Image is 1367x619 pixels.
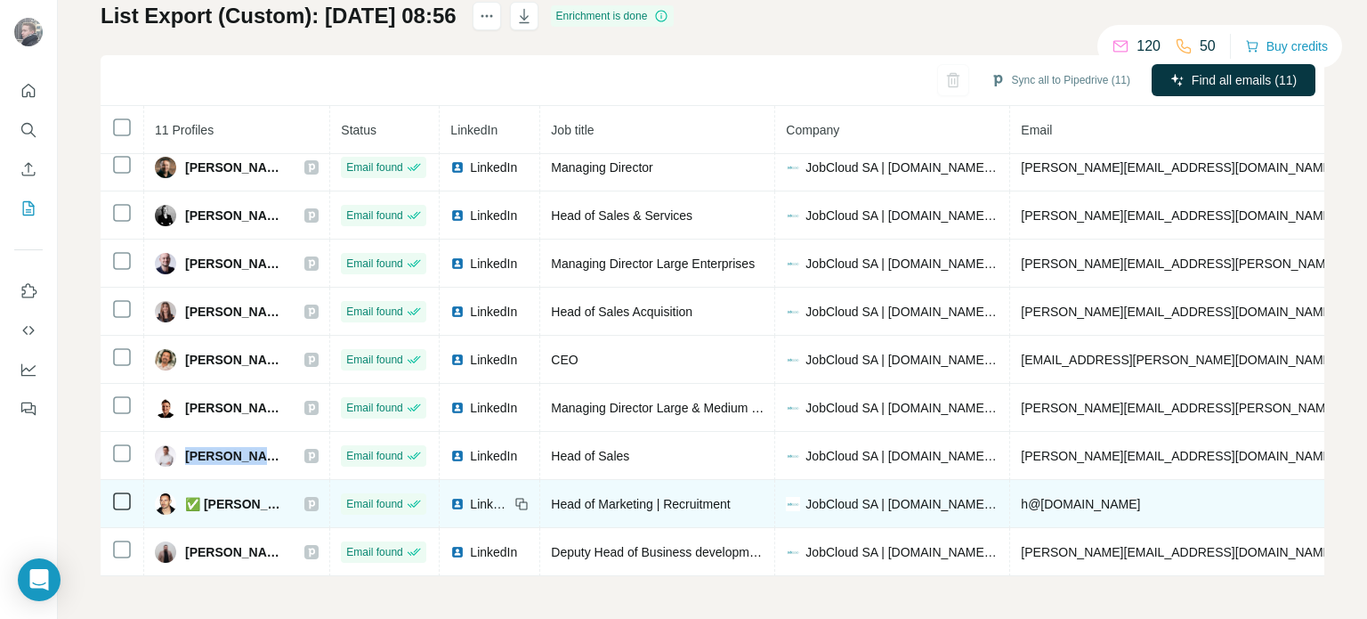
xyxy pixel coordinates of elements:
span: JobCloud SA | [DOMAIN_NAME] - [DOMAIN_NAME] [805,255,999,273]
button: Enrich CSV [14,153,43,185]
button: Quick start [14,75,43,107]
span: JobCloud SA | [DOMAIN_NAME] - [DOMAIN_NAME] [805,207,999,224]
button: Use Surfe on LinkedIn [14,275,43,307]
span: Email found [346,544,402,560]
span: 11 Profiles [155,123,214,137]
span: JobCloud SA | [DOMAIN_NAME] - [DOMAIN_NAME] [805,543,999,561]
img: company-logo [786,545,800,559]
img: company-logo [786,257,800,271]
span: LinkedIn [470,303,517,321]
img: company-logo [786,497,800,511]
span: [PERSON_NAME][EMAIL_ADDRESS][DOMAIN_NAME] [1021,208,1334,223]
img: LinkedIn logo [450,208,465,223]
span: [PERSON_NAME][EMAIL_ADDRESS][DOMAIN_NAME] [1021,449,1334,463]
span: ✅ [PERSON_NAME] [185,495,287,513]
span: LinkedIn [470,255,517,273]
span: Email [1021,123,1052,137]
button: Dashboard [14,354,43,386]
img: Avatar [155,301,176,322]
button: Search [14,114,43,146]
img: company-logo [786,401,800,415]
span: [PERSON_NAME] [185,303,287,321]
img: Avatar [155,542,176,563]
span: Company [786,123,839,137]
span: LinkedIn [470,207,517,224]
button: Sync all to Pipedrive (11) [978,67,1143,94]
span: LinkedIn [470,447,517,465]
img: company-logo [786,353,800,367]
img: LinkedIn logo [450,545,465,559]
span: [PERSON_NAME] [185,447,287,465]
span: Managing Director Large Enterprises [551,257,755,271]
h1: List Export (Custom): [DATE] 08:56 [101,2,457,30]
button: actions [473,2,501,30]
span: [PERSON_NAME] [185,543,287,561]
span: CEO [551,353,578,367]
span: Managing Director Large & Medium Enterprises [551,401,814,415]
img: LinkedIn logo [450,353,465,367]
span: LinkedIn [470,543,517,561]
span: [PERSON_NAME] [185,351,287,369]
p: 50 [1200,36,1216,57]
img: company-logo [786,160,800,175]
span: Email found [346,352,402,368]
span: Email found [346,448,402,464]
img: Avatar [155,349,176,371]
button: Find all emails (11) [1152,64,1315,96]
span: Head of Sales & Services [551,208,692,223]
span: [PERSON_NAME][EMAIL_ADDRESS][DOMAIN_NAME] [1021,160,1334,175]
img: Avatar [155,445,176,467]
img: Avatar [14,18,43,46]
button: Buy credits [1245,34,1328,59]
span: Job title [551,123,594,137]
p: 120 [1136,36,1161,57]
span: Managing Director [551,160,652,175]
span: JobCloud SA | [DOMAIN_NAME] - [DOMAIN_NAME] [805,303,999,321]
span: LinkedIn [470,351,517,369]
span: [EMAIL_ADDRESS][PERSON_NAME][DOMAIN_NAME] [1021,353,1334,367]
span: [PERSON_NAME][EMAIL_ADDRESS][DOMAIN_NAME] [1021,305,1334,319]
span: LinkedIn [470,159,517,176]
span: Email found [346,304,402,320]
span: [PERSON_NAME] [185,159,287,176]
span: LinkedIn [450,123,497,137]
span: Email found [346,208,402,224]
span: LinkedIn [470,495,509,513]
img: company-logo [786,449,800,463]
button: Feedback [14,393,43,425]
span: Email found [346,496,402,512]
img: Avatar [155,493,176,515]
img: LinkedIn logo [450,305,465,319]
img: LinkedIn logo [450,449,465,463]
span: Email found [346,159,402,175]
div: Open Intercom Messenger [18,558,61,601]
img: Avatar [155,397,176,419]
span: JobCloud SA | [DOMAIN_NAME] - [DOMAIN_NAME] [805,495,999,513]
span: h@[DOMAIN_NAME] [1021,497,1140,511]
img: Avatar [155,253,176,274]
span: [PERSON_NAME] [185,207,287,224]
span: [PERSON_NAME] [185,399,287,417]
span: LinkedIn [470,399,517,417]
span: JobCloud SA | [DOMAIN_NAME] - [DOMAIN_NAME] [805,399,999,417]
img: LinkedIn logo [450,401,465,415]
img: LinkedIn logo [450,497,465,511]
div: Enrichment is done [551,5,675,27]
img: LinkedIn logo [450,160,465,175]
span: Head of Sales Acquisition [551,305,692,319]
button: My lists [14,192,43,224]
button: Use Surfe API [14,314,43,346]
span: Head of Sales [551,449,629,463]
span: JobCloud SA | [DOMAIN_NAME] - [DOMAIN_NAME] [805,447,999,465]
span: JobCloud SA | [DOMAIN_NAME] - [DOMAIN_NAME] [805,351,999,369]
img: Avatar [155,157,176,178]
img: company-logo [786,208,800,223]
span: Status [341,123,376,137]
span: [PERSON_NAME][EMAIL_ADDRESS][DOMAIN_NAME] [1021,545,1334,559]
span: Email found [346,256,402,272]
span: Head of Marketing | Recruitment [551,497,730,511]
span: Deputy Head of Business development SE WCH [551,545,820,559]
img: LinkedIn logo [450,257,465,271]
img: Avatar [155,205,176,226]
span: Email found [346,400,402,416]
